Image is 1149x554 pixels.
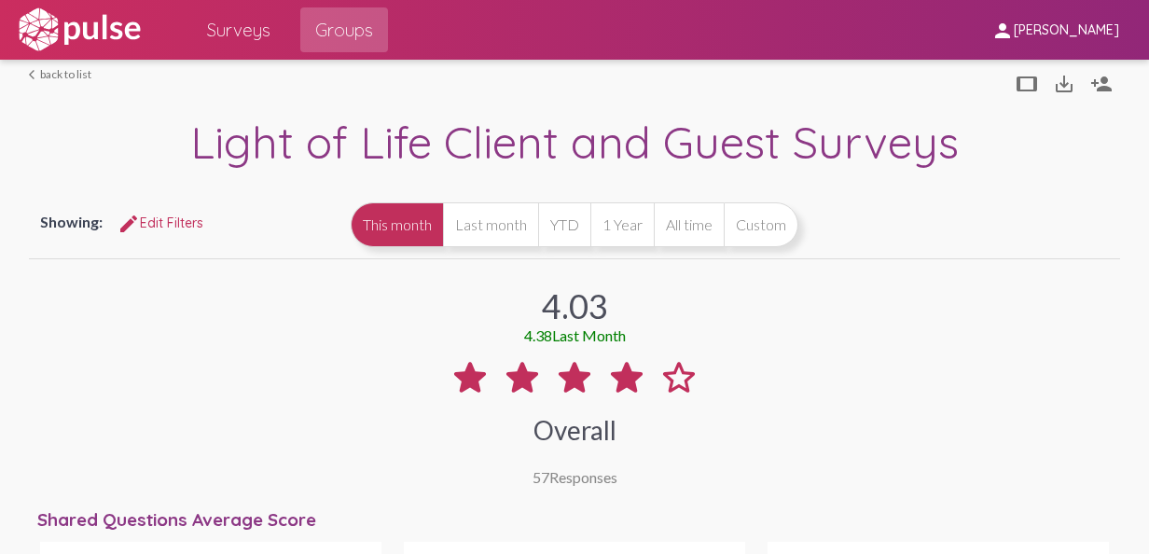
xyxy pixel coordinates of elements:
[15,7,144,53] img: white-logo.svg
[1014,22,1119,39] span: [PERSON_NAME]
[1090,73,1113,95] mat-icon: Person
[29,67,91,81] a: back to list
[991,20,1014,42] mat-icon: person
[207,13,270,47] span: Surveys
[29,69,40,80] mat-icon: arrow_back_ios
[37,508,1121,531] div: Shared Questions Average Score
[315,13,373,47] span: Groups
[40,213,103,230] span: Showing:
[29,114,1120,174] div: Light of Life Client and Guest Surveys
[1053,73,1075,95] mat-icon: Download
